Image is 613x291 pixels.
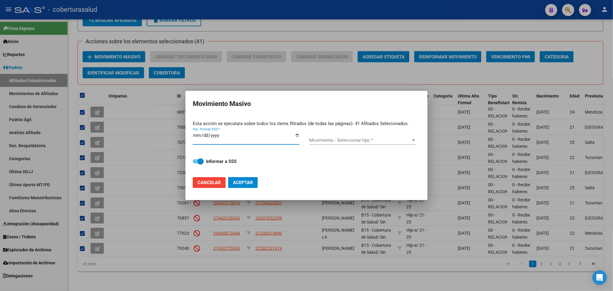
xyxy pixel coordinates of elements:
span: Aceptar [233,180,253,185]
span: Cancelar [198,180,221,185]
div: Open Intercom Messenger [592,270,607,285]
button: Cancelar [193,177,226,188]
strong: Informar a SSS [206,159,237,164]
h2: Movimiento Masivo [193,98,420,110]
span: Movimiento - Seleccionar tipo * [309,137,411,143]
button: Aceptar [228,177,258,188]
p: Esta acción se ejecutara sobre todos los items filtrados (de todas las páginas). 41 Afiliados Sel... [193,120,420,127]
